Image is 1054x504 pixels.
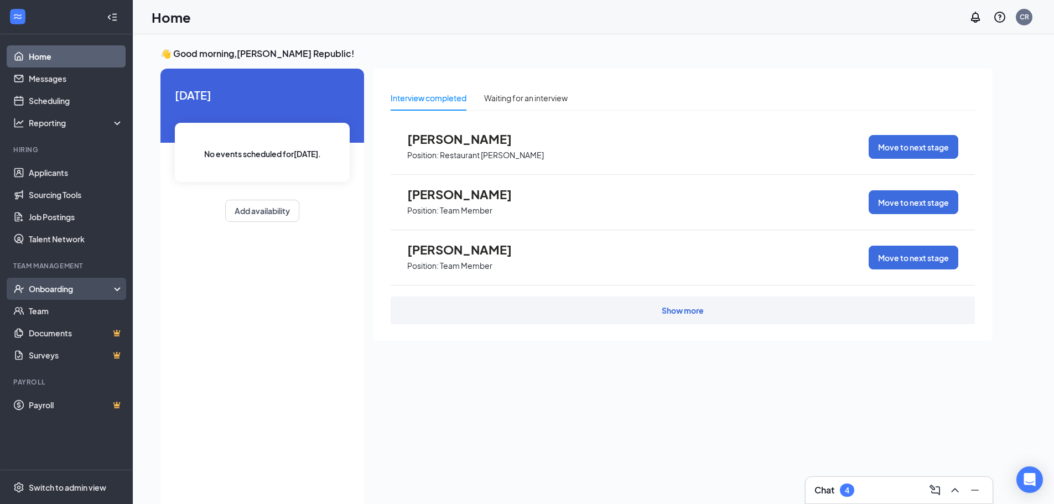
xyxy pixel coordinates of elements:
[107,12,118,23] svg: Collapse
[407,132,529,146] span: [PERSON_NAME]
[29,322,123,344] a: DocumentsCrown
[29,206,123,228] a: Job Postings
[966,481,984,499] button: Minimize
[845,486,849,495] div: 4
[29,45,123,67] a: Home
[29,184,123,206] a: Sourcing Tools
[926,481,944,499] button: ComposeMessage
[407,261,439,271] p: Position:
[928,484,942,497] svg: ComposeMessage
[13,283,24,294] svg: UserCheck
[662,305,704,316] div: Show more
[29,162,123,184] a: Applicants
[29,90,123,112] a: Scheduling
[391,92,466,104] div: Interview completed
[407,242,529,257] span: [PERSON_NAME]
[29,394,123,416] a: PayrollCrown
[29,117,124,128] div: Reporting
[440,205,492,216] p: Team Member
[948,484,962,497] svg: ChevronUp
[13,117,24,128] svg: Analysis
[869,246,958,269] button: Move to next stage
[13,377,121,387] div: Payroll
[225,200,299,222] button: Add availability
[968,484,982,497] svg: Minimize
[946,481,964,499] button: ChevronUp
[407,187,529,201] span: [PERSON_NAME]
[13,261,121,271] div: Team Management
[204,148,321,160] span: No events scheduled for [DATE] .
[13,482,24,493] svg: Settings
[440,261,492,271] p: Team Member
[29,228,123,250] a: Talent Network
[440,150,544,160] p: Restaurant [PERSON_NAME]
[869,190,958,214] button: Move to next stage
[993,11,1006,24] svg: QuestionInfo
[407,205,439,216] p: Position:
[1020,12,1029,22] div: CR
[969,11,982,24] svg: Notifications
[29,300,123,322] a: Team
[1016,466,1043,493] div: Open Intercom Messenger
[12,11,23,22] svg: WorkstreamLogo
[29,482,106,493] div: Switch to admin view
[869,135,958,159] button: Move to next stage
[160,48,993,60] h3: 👋 Good morning, [PERSON_NAME] Republic !
[13,145,121,154] div: Hiring
[814,484,834,496] h3: Chat
[29,344,123,366] a: SurveysCrown
[29,67,123,90] a: Messages
[152,8,191,27] h1: Home
[175,86,350,103] span: [DATE]
[29,283,114,294] div: Onboarding
[484,92,568,104] div: Waiting for an interview
[407,150,439,160] p: Position:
